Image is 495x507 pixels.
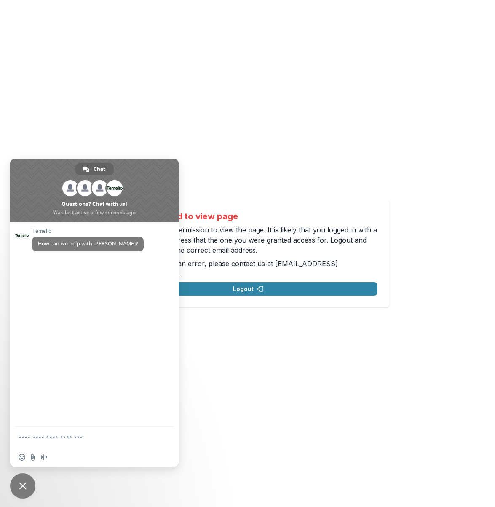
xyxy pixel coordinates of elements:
textarea: Compose your message... [19,427,153,448]
p: You do not have permission to view the page. It is likely that you logged in with a different ema... [119,225,377,255]
a: Close chat [10,473,35,499]
a: [EMAIL_ADDRESS][DOMAIN_NAME] [119,259,338,278]
span: Audio message [40,454,47,461]
span: How can we help with [PERSON_NAME]? [38,240,138,247]
p: If you think this is an error, please contact us at . [119,259,377,279]
a: Chat [75,163,114,175]
h2: Not allowed to view page [133,211,238,221]
button: Logout [119,282,377,296]
span: Temelio [32,228,144,234]
span: Insert an emoji [19,454,25,461]
span: Chat [94,163,105,175]
span: Send a file [29,454,36,461]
